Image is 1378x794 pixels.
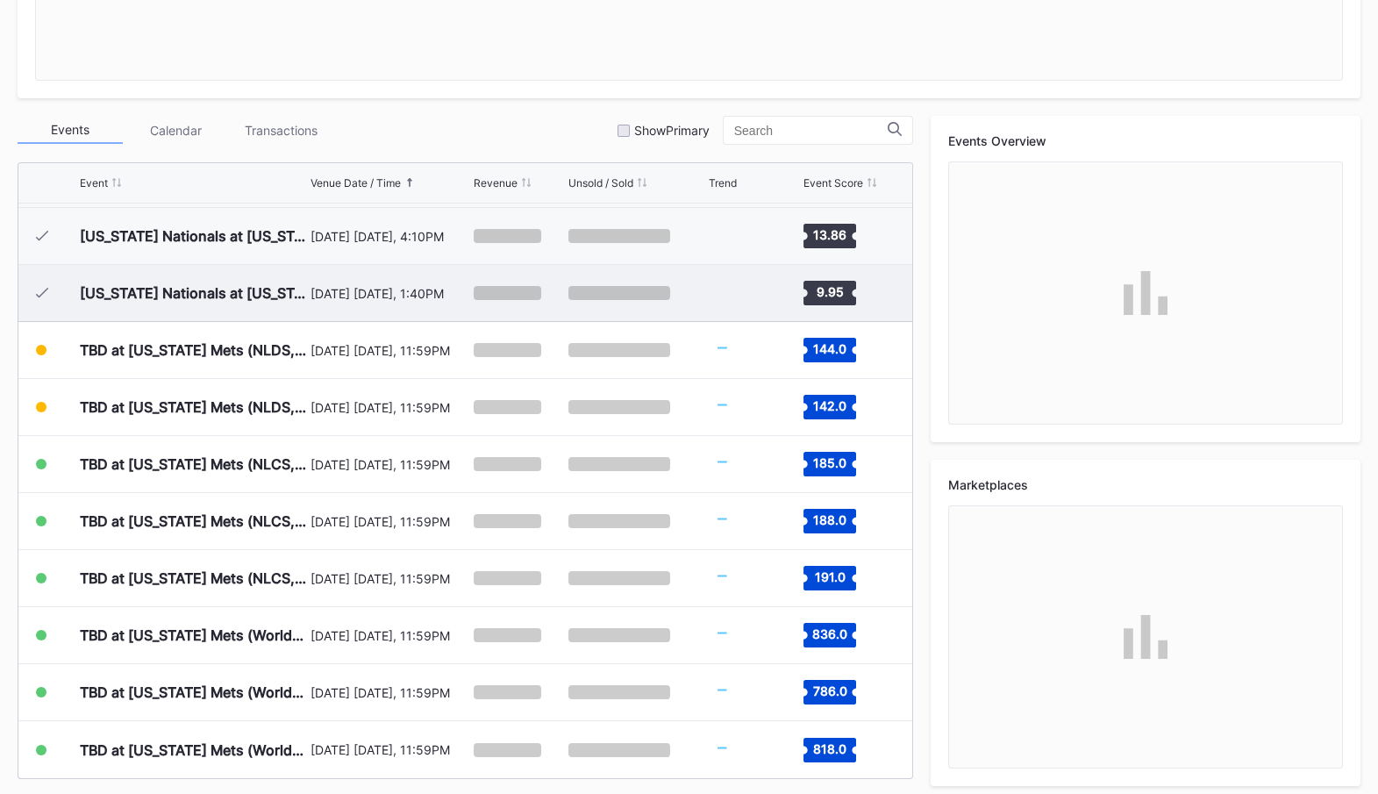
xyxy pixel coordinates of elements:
[709,176,737,190] div: Trend
[311,343,469,358] div: [DATE] [DATE], 11:59PM
[80,227,306,245] div: [US_STATE] Nationals at [US_STATE][GEOGRAPHIC_DATA] (Long Sleeve T-Shirt Giveaway)
[474,176,518,190] div: Revenue
[709,385,760,429] svg: Chart title
[80,284,306,302] div: [US_STATE] Nationals at [US_STATE][GEOGRAPHIC_DATA]
[80,626,306,644] div: TBD at [US_STATE] Mets (World Series, Home Game 1) (If Necessary) (Date TBD)
[311,176,401,190] div: Venue Date / Time
[709,214,760,258] svg: Chart title
[813,455,846,470] text: 185.0
[813,398,846,413] text: 142.0
[80,341,306,359] div: TBD at [US_STATE] Mets (NLDS, Home Game 1) (If Necessary) (Date TBD) CANCELLED
[709,271,760,315] svg: Chart title
[813,341,846,356] text: 144.0
[709,499,760,543] svg: Chart title
[813,227,846,242] text: 13.86
[568,176,633,190] div: Unsold / Sold
[813,740,846,755] text: 818.0
[311,685,469,700] div: [DATE] [DATE], 11:59PM
[948,477,1343,492] div: Marketplaces
[813,683,847,698] text: 786.0
[80,398,306,416] div: TBD at [US_STATE] Mets (NLDS, Home Game 2) (If Necessary) (Date TBD) CANCELLED
[311,514,469,529] div: [DATE] [DATE], 11:59PM
[709,328,760,372] svg: Chart title
[311,229,469,244] div: [DATE] [DATE], 4:10PM
[734,124,888,138] input: Search
[80,512,306,530] div: TBD at [US_STATE] Mets (NLCS, Home Game 2) (If Necessary) (Date TBD)
[709,442,760,486] svg: Chart title
[803,176,863,190] div: Event Score
[80,569,306,587] div: TBD at [US_STATE] Mets (NLCS, Home Game 3) (If Necessary) (Date TBD)
[228,117,333,144] div: Transactions
[709,613,760,657] svg: Chart title
[709,728,760,772] svg: Chart title
[813,512,846,527] text: 188.0
[18,117,123,144] div: Events
[80,741,306,759] div: TBD at [US_STATE] Mets (World Series, Home Game 3) (If Necessary) (Date TBD)
[80,683,306,701] div: TBD at [US_STATE] Mets (World Series, Home Game 2) (If Necessary) (Date TBD)
[311,286,469,301] div: [DATE] [DATE], 1:40PM
[709,556,760,600] svg: Chart title
[80,455,306,473] div: TBD at [US_STATE] Mets (NLCS, Home Game 1) (If Necessary) (Date TBD) CANCELLED
[815,569,846,584] text: 191.0
[817,284,844,299] text: 9.95
[709,670,760,714] svg: Chart title
[80,176,108,190] div: Event
[311,457,469,472] div: [DATE] [DATE], 11:59PM
[311,742,469,757] div: [DATE] [DATE], 11:59PM
[123,117,228,144] div: Calendar
[948,133,1343,148] div: Events Overview
[812,626,847,641] text: 836.0
[311,571,469,586] div: [DATE] [DATE], 11:59PM
[311,628,469,643] div: [DATE] [DATE], 11:59PM
[634,123,710,138] div: Show Primary
[311,400,469,415] div: [DATE] [DATE], 11:59PM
